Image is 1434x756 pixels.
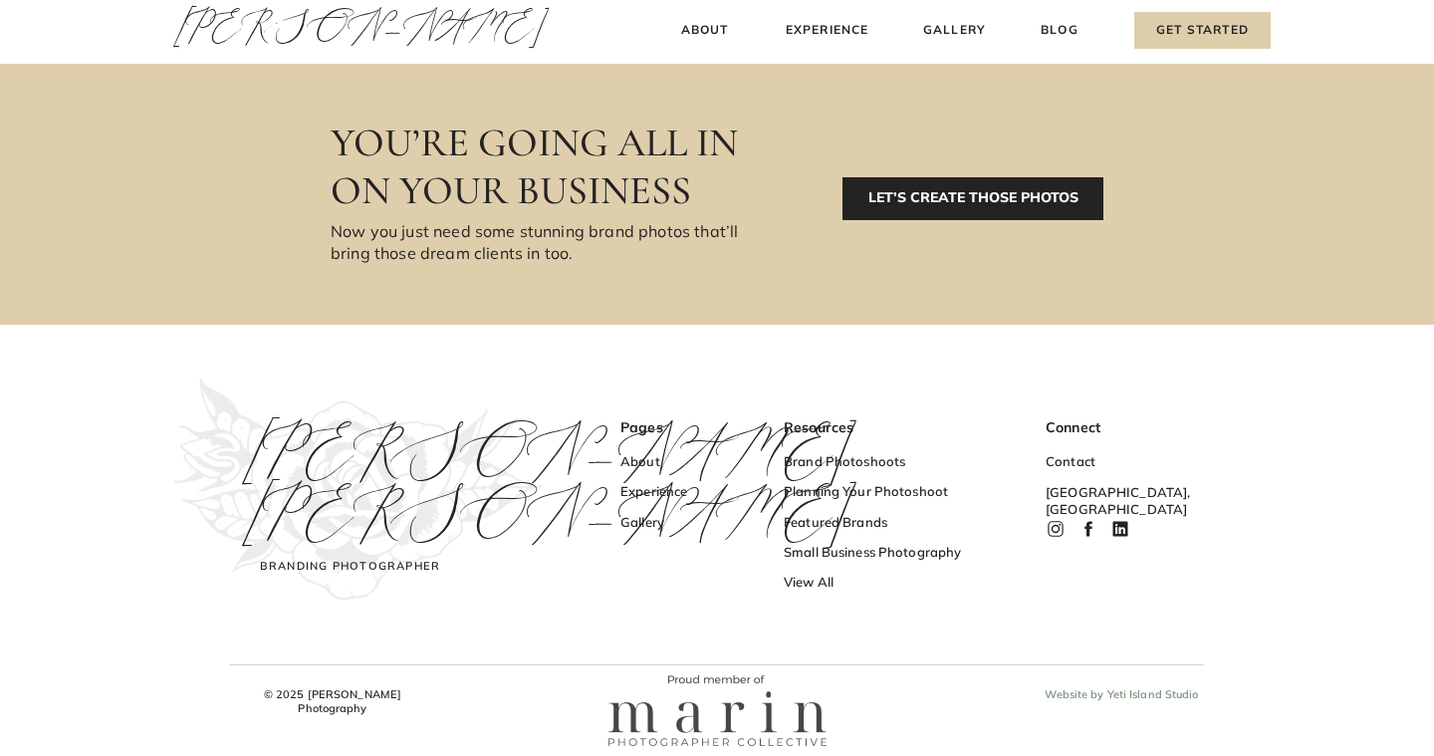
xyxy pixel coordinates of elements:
a: Small Business Photography [784,544,978,565]
a: Website by Yeti Island Studio [1040,687,1204,708]
a: Planning Your Photoshoot [784,483,978,504]
h3: Now you just need some stunning brand photos that’ll bring those dream clients in too. [331,220,743,270]
h3: [GEOGRAPHIC_DATA], [GEOGRAPHIC_DATA] [1046,484,1175,505]
a: [PERSON_NAME][PERSON_NAME] [242,424,471,550]
a: Contact [1046,453,1164,474]
a: Featured Brands [784,514,978,535]
a: LET’S CREATE THOSE PHOTOS [842,177,1103,220]
h3: Connect [1046,418,1164,439]
h3: Branding Photographer [254,559,446,580]
h3: [PERSON_NAME] [PERSON_NAME] [242,424,471,550]
h3: © 2025 [PERSON_NAME] Photography [230,687,435,708]
a: Gallery [921,20,988,41]
a: View All [784,574,978,595]
a: Brand Photoshoots [784,453,978,474]
a: Get Started [1134,12,1271,49]
h3: You’re going all in on your business [331,119,743,221]
a: Blog [1037,20,1082,41]
a: About [675,20,734,41]
a: Experience [783,20,871,41]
